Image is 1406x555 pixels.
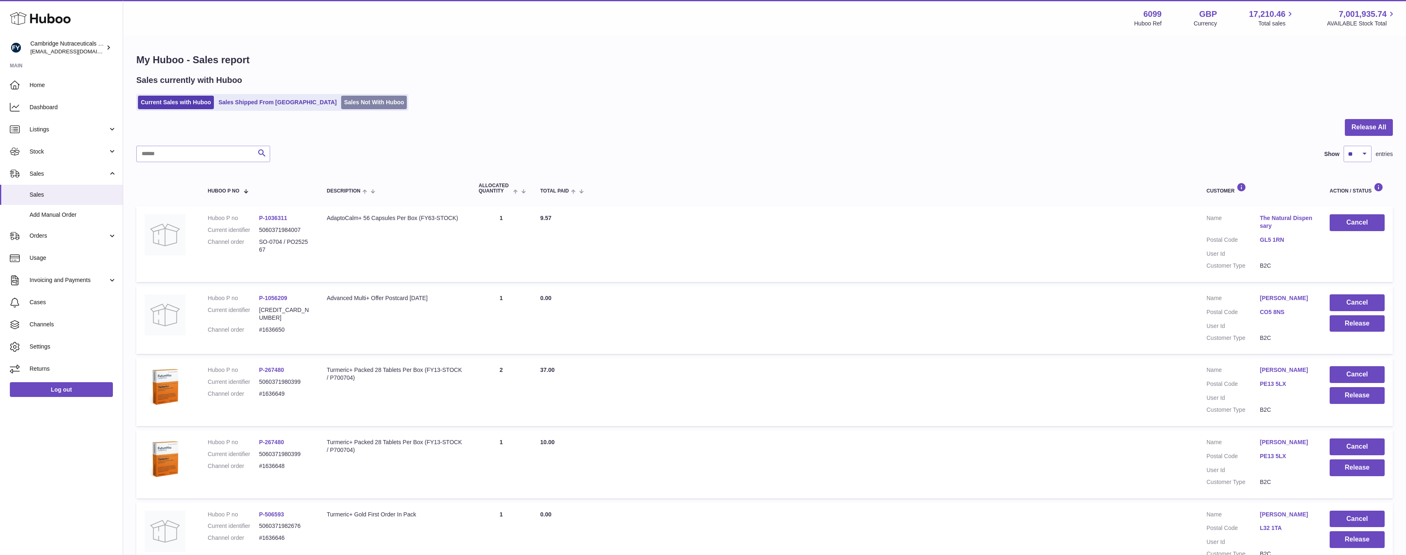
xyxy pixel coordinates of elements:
a: L32 1TA [1260,524,1313,532]
dd: #1636650 [259,326,310,334]
span: Cases [30,298,117,306]
a: PE13 5LX [1260,452,1313,460]
td: 2 [470,358,532,426]
button: Release [1330,315,1385,332]
dt: Channel order [208,326,259,334]
span: 10.00 [540,439,555,445]
button: Cancel [1330,511,1385,527]
div: AdaptoCalm+ 56 Capsules Per Box (FY63-STOCK) [327,214,462,222]
dt: Channel order [208,238,259,254]
button: Release [1330,459,1385,476]
a: Log out [10,382,113,397]
span: 0.00 [540,295,551,301]
dt: Customer Type [1206,262,1260,270]
span: Sales [30,191,117,199]
div: Cambridge Nutraceuticals Ltd [30,40,104,55]
span: 9.57 [540,215,551,221]
a: Sales Shipped From [GEOGRAPHIC_DATA] [216,96,339,109]
a: [PERSON_NAME] [1260,294,1313,302]
dt: Huboo P no [208,214,259,222]
a: P-1036311 [259,215,287,221]
img: huboo@camnutra.com [10,41,22,54]
span: 7,001,935.74 [1339,9,1387,20]
dd: SO-0704 / PO252567 [259,238,310,254]
td: 1 [470,430,532,498]
button: Cancel [1330,438,1385,455]
dt: Customer Type [1206,478,1260,486]
dt: User Id [1206,322,1260,330]
dd: #1636649 [259,390,310,398]
dt: Channel order [208,390,259,398]
a: P-267480 [259,439,284,445]
button: Release [1330,387,1385,404]
div: Advanced Multi+ Offer Postcard [DATE] [327,294,462,302]
img: no-photo.jpg [144,511,186,552]
dd: B2C [1260,334,1313,342]
span: ALLOCATED Quantity [479,183,511,194]
a: [PERSON_NAME] [1260,366,1313,374]
span: Settings [30,343,117,351]
dt: Name [1206,438,1260,448]
strong: 6099 [1143,9,1162,20]
span: Total paid [540,188,569,194]
dt: Current identifier [208,378,259,386]
dt: Name [1206,214,1260,232]
img: no-photo.jpg [144,214,186,255]
dd: 5060371980399 [259,378,310,386]
span: Invoicing and Payments [30,276,108,284]
dt: Current identifier [208,450,259,458]
span: Total sales [1258,20,1295,28]
span: 17,210.46 [1249,9,1285,20]
div: Turmeric+ Packed 28 Tablets Per Box (FY13-STOCK / P700704) [327,438,462,454]
span: 0.00 [540,511,551,518]
div: Customer [1206,183,1313,194]
span: 37.00 [540,367,555,373]
dd: 5060371980399 [259,450,310,458]
a: CO5 8NS [1260,308,1313,316]
span: AVAILABLE Stock Total [1327,20,1396,28]
dd: 5060371984007 [259,226,310,234]
span: Description [327,188,360,194]
span: Listings [30,126,108,133]
dt: Postal Code [1206,380,1260,390]
a: P-267480 [259,367,284,373]
td: 1 [470,286,532,354]
dt: User Id [1206,394,1260,402]
dd: #1636648 [259,462,310,470]
dd: B2C [1260,478,1313,486]
a: GL5 1RN [1260,236,1313,244]
dd: B2C [1260,262,1313,270]
button: Cancel [1330,294,1385,311]
span: entries [1376,150,1393,158]
strong: GBP [1199,9,1217,20]
span: Channels [30,321,117,328]
a: 7,001,935.74 AVAILABLE Stock Total [1327,9,1396,28]
dt: Customer Type [1206,406,1260,414]
dt: Postal Code [1206,236,1260,246]
a: Current Sales with Huboo [138,96,214,109]
dt: User Id [1206,538,1260,546]
dt: Huboo P no [208,438,259,446]
a: [PERSON_NAME] [1260,511,1313,518]
a: PE13 5LX [1260,380,1313,388]
td: 1 [470,206,532,282]
span: Dashboard [30,103,117,111]
a: [PERSON_NAME] [1260,438,1313,446]
a: The Natural Dispensary [1260,214,1313,230]
div: Turmeric+ Packed 28 Tablets Per Box (FY13-STOCK / P700704) [327,366,462,382]
dt: Channel order [208,534,259,542]
dt: Current identifier [208,226,259,234]
dd: [CREDIT_CARD_NUMBER] [259,306,310,322]
dt: Name [1206,366,1260,376]
dt: Current identifier [208,522,259,530]
span: Returns [30,365,117,373]
dt: Postal Code [1206,452,1260,462]
div: Turmeric+ Gold First Order In Pack [327,511,462,518]
div: Action / Status [1330,183,1385,194]
img: no-photo.jpg [144,294,186,335]
img: 60991619191506.png [144,438,186,479]
span: Sales [30,170,108,178]
dt: Postal Code [1206,524,1260,534]
dt: Huboo P no [208,511,259,518]
span: Usage [30,254,117,262]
